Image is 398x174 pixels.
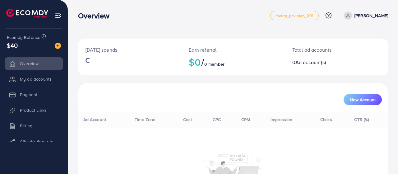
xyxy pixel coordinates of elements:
span: Ad account(s) [295,59,326,66]
img: image [55,43,61,49]
p: Earn referral [189,46,277,54]
p: [DATE] spends [86,46,174,54]
h2: 0 [292,59,355,65]
img: logo [6,9,48,18]
span: Ecomdy Balance [7,34,40,40]
h3: Overview [78,11,114,20]
a: [PERSON_NAME] [341,12,388,20]
img: menu [55,12,62,19]
span: New Account [350,97,376,102]
span: metap_pakistan_001 [275,14,313,18]
p: Total ad accounts [292,46,355,54]
span: / [201,55,204,69]
h2: $0 [189,56,277,68]
span: $40 [7,41,18,50]
a: metap_pakistan_001 [270,11,319,20]
button: New Account [344,94,382,105]
span: 0 member [204,61,224,67]
p: [PERSON_NAME] [354,12,388,19]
